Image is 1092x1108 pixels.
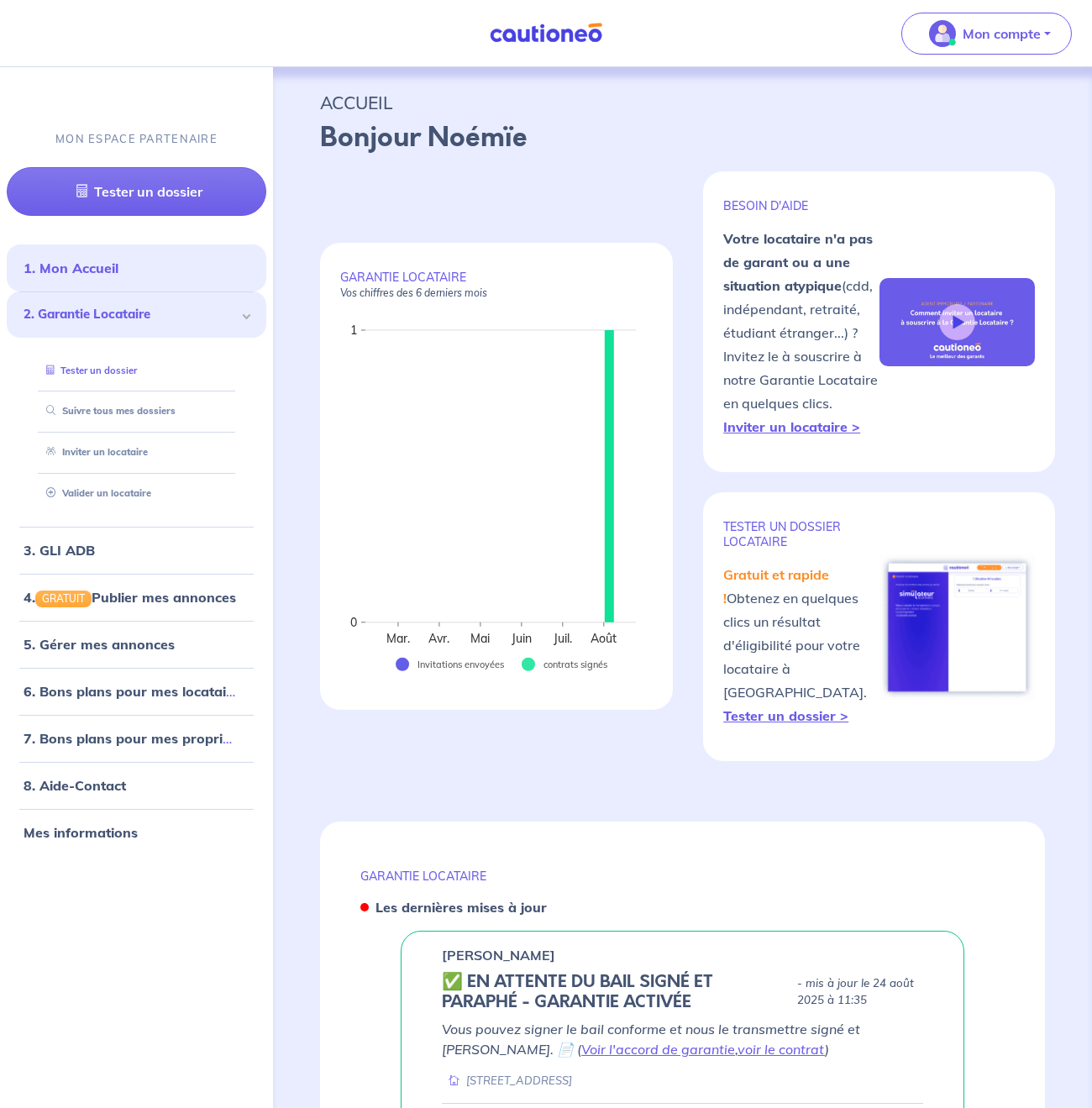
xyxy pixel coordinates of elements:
div: 1. Mon Accueil [7,251,266,285]
a: Valider un locataire [39,487,151,499]
div: 7. Bons plans pour mes propriétaires [7,722,266,755]
p: GARANTIE LOCATAIRE [340,270,653,300]
strong: Les dernières mises à jour [375,899,547,916]
a: Suivre tous mes dossiers [39,405,176,417]
div: [STREET_ADDRESS] [442,1073,572,1089]
text: Juil. [553,631,572,646]
a: 5. Gérer mes annonces [24,636,175,653]
text: 1 [350,323,357,338]
div: 2. Garantie Locataire [7,291,266,338]
em: Vous pouvez signer le bail conforme et nous le transmettre signé et [PERSON_NAME]. 📄 ( , ) [442,1021,860,1058]
a: Tester un dossier [7,167,266,216]
div: Valider un locataire [27,480,246,507]
div: 3. GLI ADB [7,533,266,567]
img: video-gli-new-none.jpg [879,278,1035,365]
a: 1. Mon Accueil [24,260,118,276]
h5: ✅️️️ EN ATTENTE DU BAIL SIGNÉ ET PARAPHÉ - GARANTIE ACTIVÉE [442,972,790,1012]
div: 4.GRATUITPublier mes annonces [7,580,266,614]
p: (cdd, indépendant, retraité, étudiant étranger...) ? Invitez le à souscrire à notre Garantie Loca... [723,227,879,438]
a: Inviter un locataire > [723,418,860,435]
p: BESOIN D'AIDE [723,198,879,213]
em: Gratuit et rapide ! [723,566,829,607]
p: MON ESPACE PARTENAIRE [55,131,218,147]
p: - mis à jour le 24 août 2025 à 11:35 [797,975,923,1009]
p: Obtenez en quelques clics un résultat d'éligibilité pour votre locataire à [GEOGRAPHIC_DATA]. [723,563,879,727]
div: 6. Bons plans pour mes locataires [7,675,266,708]
img: illu_account_valid_menu.svg [929,20,956,47]
div: 8. Aide-Contact [7,769,266,802]
a: Inviter un locataire [39,446,148,458]
p: [PERSON_NAME] [442,945,555,965]
text: Mai [471,631,491,646]
div: Suivre tous mes dossiers [27,397,246,425]
a: Voir l'accord de garantie [581,1041,735,1058]
text: Mar. [386,631,410,646]
text: Avr. [429,631,450,646]
a: Tester un dossier > [723,707,848,724]
div: Mes informations [7,816,266,849]
a: 6. Bons plans pour mes locataires [24,683,246,700]
p: GARANTIE LOCATAIRE [360,869,1005,884]
a: Tester un dossier [39,365,137,376]
text: Août [591,631,617,646]
div: 5. Gérer mes annonces [7,628,266,661]
a: 8. Aide-Contact [24,777,126,794]
a: 4.GRATUITPublier mes annonces [24,589,236,606]
a: Mes informations [24,824,138,841]
div: Tester un dossier [27,357,246,385]
em: Vos chiffres des 6 derniers mois [340,286,487,299]
div: state: CONTRACT-SIGNED, Context: FINISHED,IS-GL-CAUTION [442,972,923,1012]
a: 3. GLI ADB [24,542,95,559]
p: Bonjour Noémïe [320,118,1045,158]
span: 2. Garantie Locataire [24,305,237,324]
p: Mon compte [963,24,1041,44]
a: voir le contrat [738,1041,825,1058]
button: illu_account_valid_menu.svgMon compte [901,13,1072,55]
p: TESTER un dossier locataire [723,519,879,549]
text: Juin [511,631,532,646]
p: ACCUEIL [320,87,1045,118]
a: 7. Bons plans pour mes propriétaires [24,730,267,747]
div: Inviter un locataire [27,438,246,466]
img: Cautioneo [483,23,609,44]
strong: Votre locataire n'a pas de garant ou a une situation atypique [723,230,873,294]
text: 0 [350,615,357,630]
img: simulateur.png [879,554,1035,700]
